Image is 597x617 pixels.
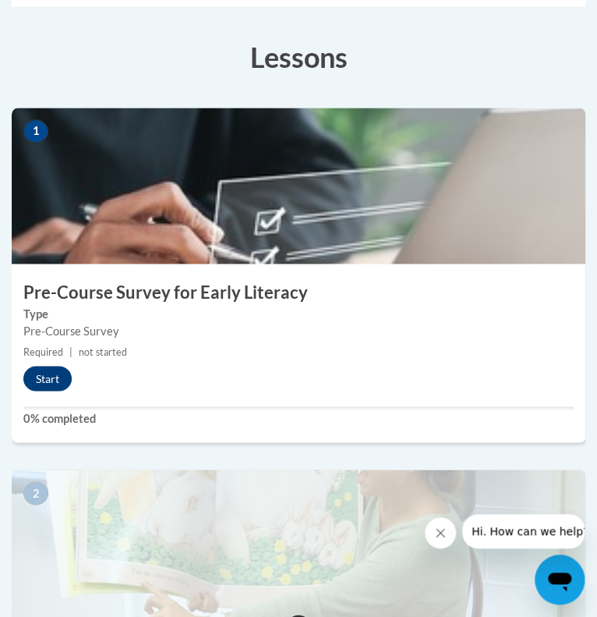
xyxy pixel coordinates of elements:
h3: Pre-Course Survey for Early Literacy [12,281,585,305]
img: Course Image [12,108,585,264]
span: 2 [23,481,48,505]
label: Type [23,305,574,322]
div: Pre-Course Survey [23,322,574,339]
span: not started [79,346,126,357]
span: | [69,346,72,357]
h3: Lessons [12,37,585,76]
span: Hi. How can we help? [9,11,126,23]
iframe: Message from company [462,514,585,548]
button: Start [23,366,72,391]
iframe: Close message [425,517,456,548]
label: 0% completed [23,410,574,427]
span: Required [23,346,63,357]
iframe: Button to launch messaging window [535,555,585,605]
span: 1 [23,119,48,143]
